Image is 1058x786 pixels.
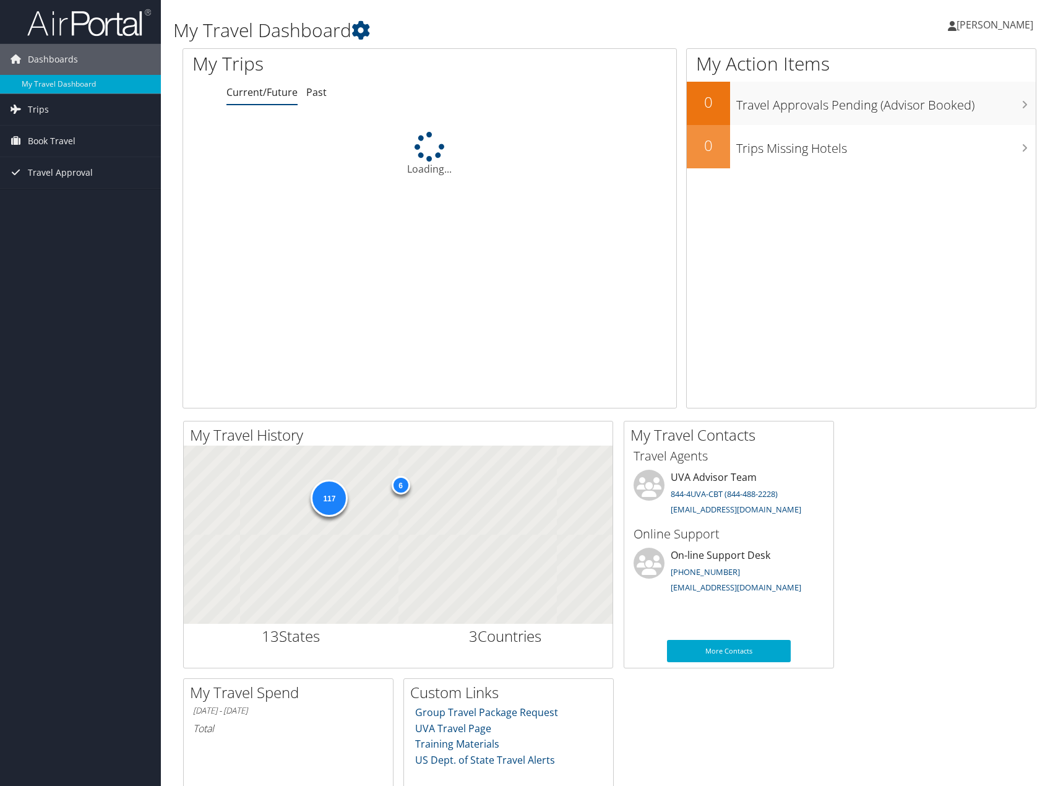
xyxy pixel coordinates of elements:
h2: Custom Links [410,682,613,703]
a: US Dept. of State Travel Alerts [415,753,555,767]
h2: 0 [687,135,730,156]
div: Loading... [183,132,676,176]
span: Travel Approval [28,157,93,188]
h2: My Travel History [190,425,613,446]
h2: States [193,626,389,647]
li: UVA Advisor Team [627,470,830,520]
h6: Total [193,722,384,735]
div: 6 [391,476,410,494]
span: Dashboards [28,44,78,75]
a: Training Materials [415,737,499,751]
h3: Travel Approvals Pending (Advisor Booked) [736,90,1036,114]
li: On-line Support Desk [627,548,830,598]
span: 3 [469,626,478,646]
a: 844-4UVA-CBT (844-488-2228) [671,488,778,499]
h1: My Travel Dashboard [173,17,755,43]
a: UVA Travel Page [415,722,491,735]
a: Group Travel Package Request [415,706,558,719]
h6: [DATE] - [DATE] [193,705,384,717]
h1: My Trips [192,51,462,77]
a: Current/Future [226,85,298,99]
h3: Online Support [634,525,824,543]
h2: My Travel Spend [190,682,393,703]
span: Book Travel [28,126,75,157]
a: 0Travel Approvals Pending (Advisor Booked) [687,82,1036,125]
a: [PERSON_NAME] [948,6,1046,43]
span: Trips [28,94,49,125]
a: [EMAIL_ADDRESS][DOMAIN_NAME] [671,504,801,515]
a: 0Trips Missing Hotels [687,125,1036,168]
h3: Trips Missing Hotels [736,134,1036,157]
img: airportal-logo.png [27,8,151,37]
h3: Travel Agents [634,447,824,465]
div: 117 [311,480,348,517]
h1: My Action Items [687,51,1036,77]
a: Past [306,85,327,99]
a: [PHONE_NUMBER] [671,566,740,577]
span: [PERSON_NAME] [957,18,1033,32]
h2: Countries [408,626,604,647]
h2: 0 [687,92,730,113]
a: [EMAIL_ADDRESS][DOMAIN_NAME] [671,582,801,593]
span: 13 [262,626,279,646]
a: More Contacts [667,640,791,662]
h2: My Travel Contacts [630,425,833,446]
